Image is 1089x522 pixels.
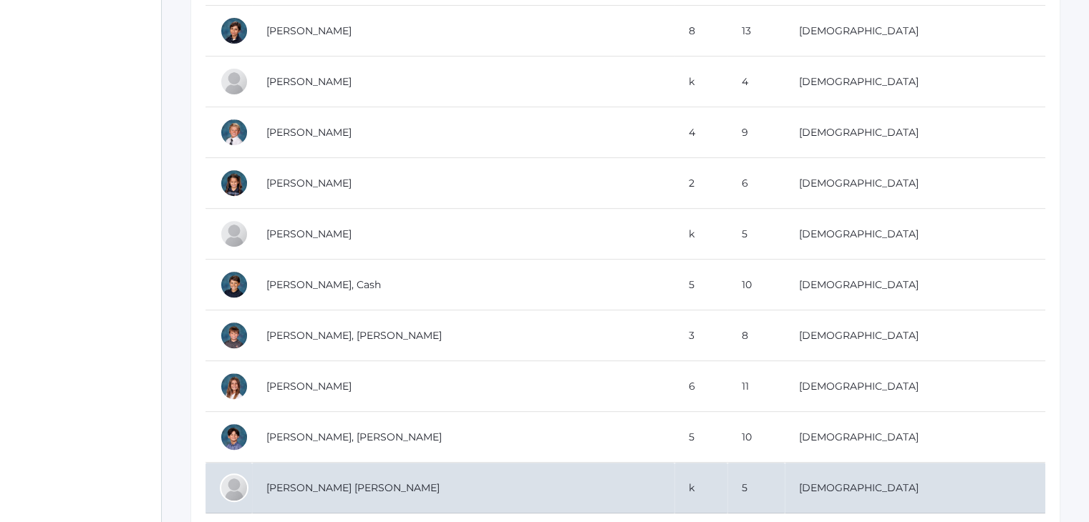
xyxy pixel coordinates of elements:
[674,310,727,361] td: 3
[785,107,1045,158] td: [DEMOGRAPHIC_DATA]
[220,321,248,350] div: Jackson Kilian
[785,158,1045,209] td: [DEMOGRAPHIC_DATA]
[252,361,674,412] td: [PERSON_NAME]
[252,463,674,513] td: [PERSON_NAME] [PERSON_NAME]
[252,107,674,158] td: [PERSON_NAME]
[785,6,1045,56] td: [DEMOGRAPHIC_DATA]
[727,412,785,463] td: 10
[220,270,248,299] div: Cash Kilian
[674,107,727,158] td: 4
[785,412,1045,463] td: [DEMOGRAPHIC_DATA]
[252,412,674,463] td: [PERSON_NAME], [PERSON_NAME]
[220,423,248,451] div: Hudson Purser
[674,260,727,310] td: 5
[252,209,674,260] td: [PERSON_NAME]
[674,361,727,412] td: 6
[220,372,248,400] div: Vivian Mota
[727,463,785,513] td: 5
[252,260,674,310] td: [PERSON_NAME], Cash
[785,310,1045,361] td: [DEMOGRAPHIC_DATA]
[220,169,248,197] div: Eliana Frieder
[674,158,727,209] td: 2
[785,209,1045,260] td: [DEMOGRAPHIC_DATA]
[674,463,727,513] td: k
[727,56,785,107] td: 4
[785,56,1045,107] td: [DEMOGRAPHIC_DATA]
[785,463,1045,513] td: [DEMOGRAPHIC_DATA]
[674,6,727,56] td: 8
[785,260,1045,310] td: [DEMOGRAPHIC_DATA]
[674,412,727,463] td: 5
[727,6,785,56] td: 13
[727,361,785,412] td: 11
[220,118,248,147] div: Ian Doyle
[220,220,248,248] div: Gabriella Gianna Guerra
[727,107,785,158] td: 9
[252,56,674,107] td: [PERSON_NAME]
[727,209,785,260] td: 5
[252,158,674,209] td: [PERSON_NAME]
[252,310,674,361] td: [PERSON_NAME], [PERSON_NAME]
[220,67,248,96] div: Nathan Dishchekenian
[727,260,785,310] td: 10
[674,209,727,260] td: k
[674,56,727,107] td: k
[252,6,674,56] td: [PERSON_NAME]
[220,16,248,45] div: Andrew Dishchekenian
[727,158,785,209] td: 6
[727,310,785,361] td: 8
[785,361,1045,412] td: [DEMOGRAPHIC_DATA]
[220,473,248,502] div: Ian Serafini Pozzi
